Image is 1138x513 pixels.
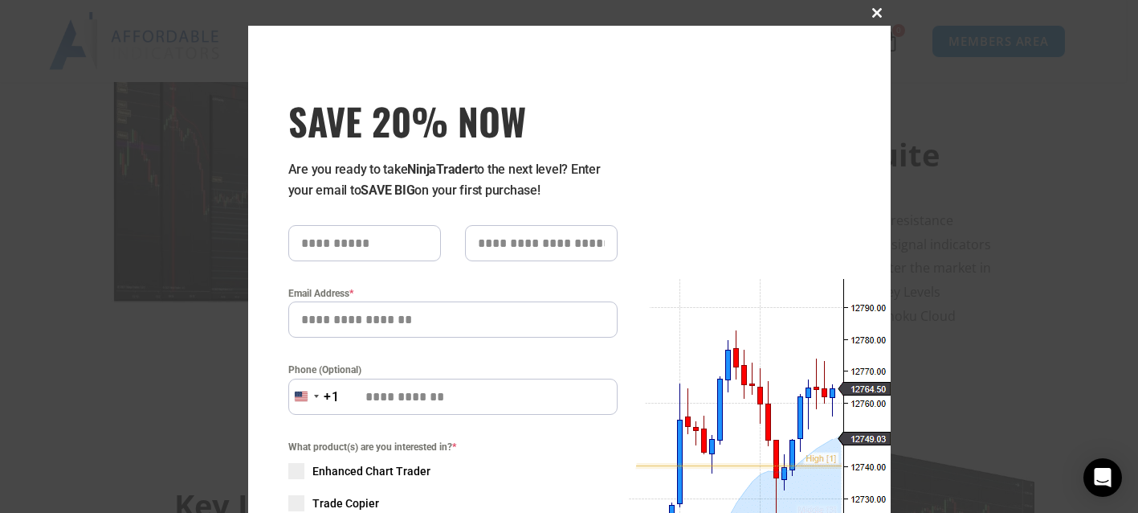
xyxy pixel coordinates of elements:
[288,495,618,511] label: Trade Copier
[361,183,414,198] strong: SAVE BIG
[407,162,473,177] strong: NinjaTrader
[288,463,618,479] label: Enhanced Chart Trader
[288,159,618,201] p: Are you ready to take to the next level? Enter your email to on your first purchase!
[312,495,379,511] span: Trade Copier
[288,285,618,302] label: Email Address
[1083,458,1122,497] div: Open Intercom Messenger
[288,98,618,143] span: SAVE 20% NOW
[288,362,618,378] label: Phone (Optional)
[312,463,430,479] span: Enhanced Chart Trader
[324,387,340,408] div: +1
[288,439,618,455] span: What product(s) are you interested in?
[288,379,340,415] button: Selected country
